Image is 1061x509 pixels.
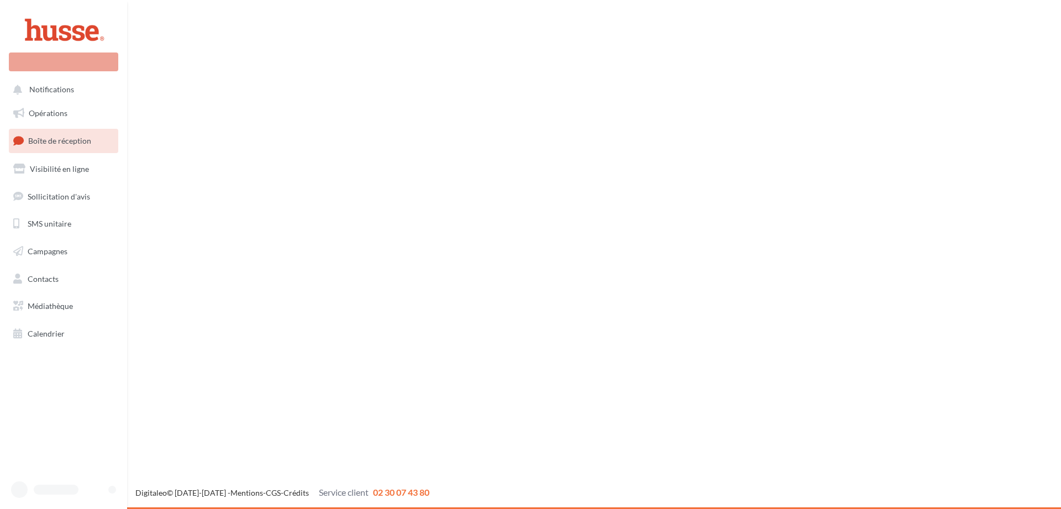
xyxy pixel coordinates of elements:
a: Médiathèque [7,295,120,318]
span: Opérations [29,108,67,118]
a: Crédits [283,488,309,497]
span: Boîte de réception [28,136,91,145]
span: © [DATE]-[DATE] - - - [135,488,429,497]
div: Nouvelle campagne [9,53,118,71]
a: Sollicitation d'avis [7,185,120,208]
span: Contacts [28,274,59,284]
a: Mentions [230,488,263,497]
span: Service client [319,487,369,497]
a: Contacts [7,267,120,291]
span: SMS unitaire [28,219,71,228]
span: Sollicitation d'avis [28,191,90,201]
span: 02 30 07 43 80 [373,487,429,497]
span: Calendrier [28,329,65,338]
span: Visibilité en ligne [30,164,89,174]
a: Boîte de réception [7,129,120,153]
a: Visibilité en ligne [7,158,120,181]
a: SMS unitaire [7,212,120,235]
a: Calendrier [7,322,120,345]
a: Campagnes [7,240,120,263]
span: Notifications [29,85,74,95]
span: Médiathèque [28,301,73,311]
a: Opérations [7,102,120,125]
a: Digitaleo [135,488,167,497]
span: Campagnes [28,246,67,256]
a: CGS [266,488,281,497]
